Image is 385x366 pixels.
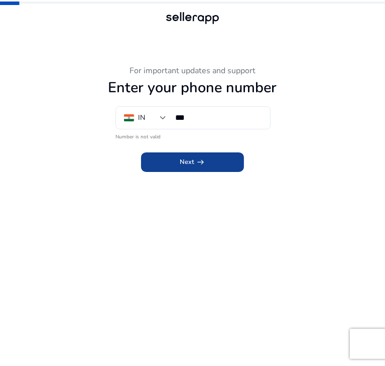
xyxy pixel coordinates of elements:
div: IN [138,112,145,123]
span: arrow_right_alt [196,157,205,167]
h3: For important updates and support [19,66,365,76]
mat-error: Number is not valid [115,130,270,141]
h1: Enter your phone number [19,79,365,97]
span: Next [180,157,205,167]
button: Nextarrow_right_alt [141,152,244,171]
